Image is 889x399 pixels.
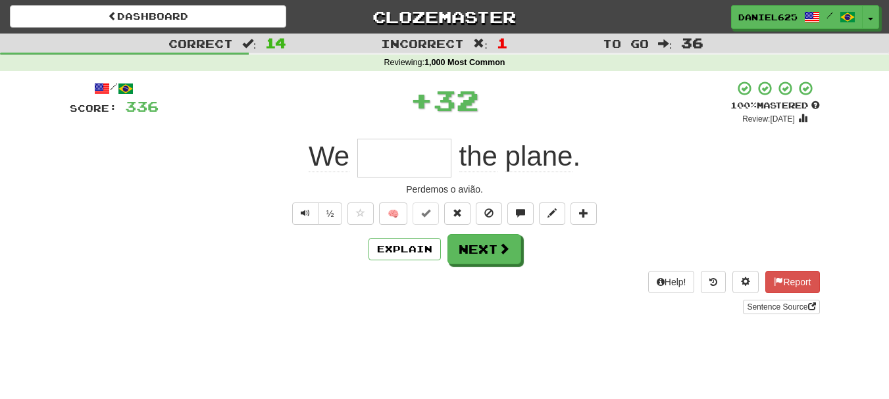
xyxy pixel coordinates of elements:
span: Incorrect [381,37,464,50]
a: Daniel625 / [731,5,863,29]
span: 336 [125,98,159,114]
span: the [459,141,497,172]
button: Report [765,271,819,293]
button: Reset to 0% Mastered (alt+r) [444,202,470,225]
span: 32 [433,83,479,116]
span: Daniel625 [738,11,798,23]
button: Help! [648,271,695,293]
span: 1 [497,35,508,51]
div: Perdemos o avião. [70,183,820,196]
button: Explain [368,238,441,260]
span: 100 % [730,100,757,110]
span: : [242,38,257,49]
span: We [309,141,349,172]
a: Dashboard [10,5,286,28]
small: Review: [DATE] [742,114,795,124]
div: / [70,80,159,97]
button: Next [447,234,521,264]
button: Round history (alt+y) [701,271,726,293]
span: : [473,38,488,49]
span: plane [505,141,573,172]
div: Mastered [730,100,820,112]
a: Sentence Source [743,300,819,314]
span: + [410,80,433,120]
span: 14 [265,35,286,51]
span: Score: [70,103,117,114]
button: Discuss sentence (alt+u) [507,202,534,225]
span: : [658,38,673,49]
span: . [451,141,580,172]
button: Play sentence audio (ctl+space) [292,202,318,225]
span: 36 [681,35,703,51]
button: Set this sentence to 100% Mastered (alt+m) [413,202,439,225]
div: Text-to-speech controls [290,202,343,225]
button: Ignore sentence (alt+i) [476,202,502,225]
button: 🧠 [379,202,407,225]
strong: 1,000 Most Common [424,58,505,67]
button: ½ [318,202,343,225]
button: Edit sentence (alt+d) [539,202,565,225]
span: Correct [168,37,233,50]
span: / [826,11,833,20]
a: Clozemaster [306,5,582,28]
span: To go [603,37,649,50]
button: Favorite sentence (alt+f) [347,202,374,225]
button: Add to collection (alt+a) [571,202,597,225]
